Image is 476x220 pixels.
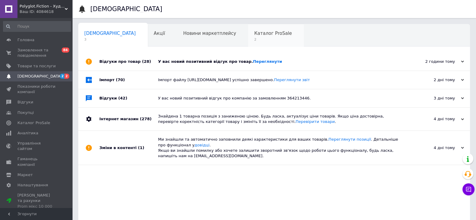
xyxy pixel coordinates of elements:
span: (28) [142,59,151,64]
span: Каталог ProSale [17,120,50,126]
span: 84 [62,47,69,53]
span: Показники роботи компанії [17,84,56,95]
input: Пошук [3,21,71,32]
span: Новини маркетплейсу [183,31,236,36]
h1: [DEMOGRAPHIC_DATA] [90,5,162,13]
div: У вас новий позитивний відгук про товар. [158,59,404,64]
a: довідці [194,143,210,147]
div: Імпорт [99,71,158,89]
div: Відгуки про товар [99,53,158,71]
div: Інтернет магазин [99,108,158,130]
div: 2 дні тому [404,77,464,83]
span: Налаштування [17,182,48,188]
span: 2 [64,74,69,79]
div: 3 дні тому [404,96,464,101]
span: (42) [118,96,127,100]
span: Покупці [17,110,34,115]
span: Управління сайтом [17,141,56,151]
span: Гаманець компанії [17,156,56,167]
span: [DEMOGRAPHIC_DATA] [84,31,136,36]
span: Замовлення та повідомлення [17,47,56,58]
span: (1) [138,145,144,150]
span: [DEMOGRAPHIC_DATA] [17,74,62,79]
span: Маркет [17,172,33,178]
span: Polyglot.Fiction - Художня література без кордонів! [20,4,65,9]
span: Аналітика [17,130,38,136]
span: Відгуки [17,99,33,105]
div: Знайдена 1 товарна позиція з заниженою ціною. Будь ласка, актуалізує ціни товарів. Якщо ціна дост... [158,114,404,124]
a: Перевірити товари [296,119,335,124]
div: 4 дні тому [404,116,464,122]
a: Переглянути [253,59,282,64]
span: (278) [140,117,151,121]
span: Головна [17,37,34,43]
div: Prom мікс 10 000 [17,204,56,209]
a: Переглянути звіт [274,78,310,82]
a: Переглянути позиції [328,137,371,142]
span: Товари та послуги [17,63,56,69]
span: Каталог ProSale [254,31,292,36]
span: (70) [116,78,125,82]
div: Відгуки [99,89,158,107]
span: [PERSON_NAME] та рахунки [17,193,56,209]
span: Акції [154,31,165,36]
span: 3 [84,37,136,42]
div: Ваш ID: 4084618 [20,9,72,14]
div: 4 дні тому [404,145,464,151]
div: У вас новий позитивний відгук про компанію за замовленням 364213446. [158,96,404,101]
span: 2 [254,37,292,42]
button: Чат з покупцем [462,183,474,195]
div: 2 години тому [404,59,464,64]
div: Імпорт файлу [URL][DOMAIN_NAME] успішно завершено. [158,77,404,83]
div: Ми знайшли та автоматично заповнили деякі характеристики для ваших товарів. . Детальніше про функ... [158,137,404,159]
span: 2 [60,74,65,79]
div: Зміни в контенті [99,131,158,165]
